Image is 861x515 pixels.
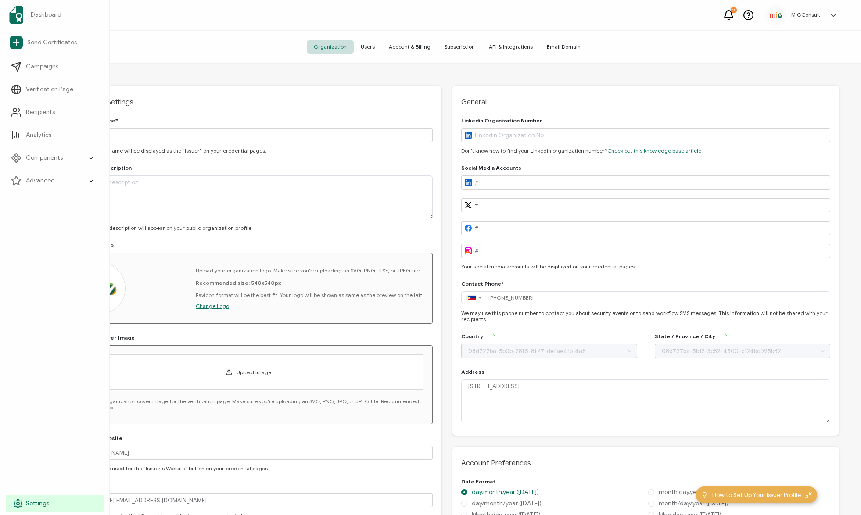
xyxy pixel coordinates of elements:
h2: Date Format [461,479,495,485]
h2: Social Media Accounts [461,165,521,171]
span: day/month/year ([DATE]) [467,500,542,507]
input: 5xx [485,293,830,303]
h2: Linkedin Organization Number [461,118,542,124]
a: Send Certificates [6,32,104,53]
iframe: Chat Widget [817,473,861,515]
p: Your organization name will be displayed as the “Issuer” on your credential pages. [64,148,433,154]
input: Linkedin Organization No [461,128,830,142]
span: Users [354,40,382,54]
span: ▼ [478,296,482,299]
h5: MIOConsult [791,12,820,18]
span: Email Domain [540,40,588,54]
h2: Country [461,333,483,340]
p: Your social media accounts will be displayed on your credential pages. [461,264,830,270]
span: day.month.year ([DATE]) [467,488,539,496]
span: month/day/year ([DATE]) [654,500,728,507]
span: Components [26,154,63,162]
span: Settings [26,499,49,508]
p: Your organization description will appear on your public organization profile. [64,225,433,231]
a: Check out this knowledge base article. [607,147,703,154]
span: General [461,98,830,107]
p: This website will be used for the "Issuer's Website" button on your credential pages. [64,465,433,472]
h2: State / Province / City [655,333,715,340]
p: Don't know how to find your Linkedin organization number? [461,148,830,154]
b: Recommended size: 540x540px [196,279,281,286]
span: Issuer Profile Settings [64,98,433,107]
span: Send Certificates [27,38,77,47]
img: Linkedin logo [465,132,472,139]
input: abc@abc.com [64,493,433,507]
a: Verification Page [6,81,104,98]
input: Please Select [655,344,831,358]
span: Dashboard [31,11,61,19]
img: 4ac82286-227b-4160-bb82-0ea2bd6d2693.png [769,12,782,18]
span: Account & Billing [382,40,438,54]
a: Settings [6,495,104,512]
h2: Address [461,369,484,375]
input: X URL [461,198,830,212]
p: Upload your organization cover image for the verification page. Make sure you're uploading an SVG... [73,398,423,411]
a: Recipients [6,104,104,121]
input: Organization name [64,128,433,142]
h2: Contact Phone* [461,281,504,287]
span: month.day.year ([DATE]) [654,488,726,496]
input: Facebook URL [461,221,830,235]
p: Upload your organization logo. Make sure you're uploading an SVG, PNG, JPG, or JPEG file. Favicon... [196,268,423,298]
span: Advanced [26,176,55,185]
span: Change Logo [196,303,229,309]
span: Verification Page [26,85,73,94]
img: minimize-icon.svg [805,492,812,498]
span: Organization [307,40,354,54]
div: 13 [731,7,737,13]
p: We may use this phone number to contact you about security events or to send workflow SMS message... [461,310,830,322]
input: Please Select [461,344,637,358]
span: Upload Image [237,369,271,376]
a: Campaigns [6,58,104,75]
span: API & Integrations [482,40,540,54]
a: Analytics [6,126,104,144]
img: sertifier-logomark-colored.svg [9,6,23,24]
input: Instagram URL [461,244,830,258]
input: Linkedin URL [461,175,830,190]
span: Recipients [26,108,55,117]
span: Account Preferences [461,459,830,468]
input: Website [64,446,433,460]
span: Campaigns [26,62,58,71]
span: Subscription [438,40,482,54]
a: Dashboard [6,3,104,27]
span: How to Set Up Your Issuer Profile [712,490,801,500]
span: Analytics [26,131,51,139]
